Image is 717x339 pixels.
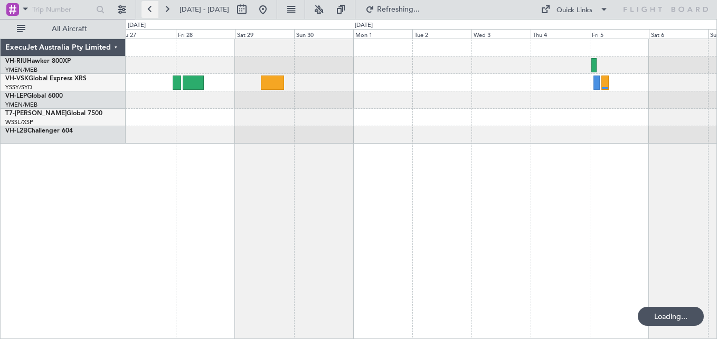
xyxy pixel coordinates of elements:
span: VH-LEP [5,93,27,99]
a: WSSL/XSP [5,118,33,126]
span: [DATE] - [DATE] [180,5,229,14]
span: VH-VSK [5,76,29,82]
span: T7-[PERSON_NAME] [5,110,67,117]
div: Sat 6 [649,29,708,39]
div: Quick Links [556,5,592,16]
div: [DATE] [355,21,373,30]
div: Tue 2 [412,29,471,39]
a: VH-VSKGlobal Express XRS [5,76,87,82]
a: VH-RIUHawker 800XP [5,58,71,64]
a: VH-LEPGlobal 6000 [5,93,63,99]
span: VH-L2B [5,128,27,134]
a: YMEN/MEB [5,101,37,109]
span: VH-RIU [5,58,27,64]
span: All Aircraft [27,25,111,33]
div: Fri 5 [590,29,649,39]
span: Refreshing... [376,6,421,13]
input: Trip Number [32,2,93,17]
div: Mon 1 [353,29,412,39]
a: VH-L2BChallenger 604 [5,128,73,134]
div: Sat 29 [235,29,294,39]
div: Sun 30 [294,29,353,39]
button: Refreshing... [361,1,424,18]
div: [DATE] [128,21,146,30]
a: YSSY/SYD [5,83,32,91]
div: Thu 4 [531,29,590,39]
a: YMEN/MEB [5,66,37,74]
div: Fri 28 [176,29,235,39]
div: Loading... [638,307,704,326]
div: Wed 3 [471,29,531,39]
button: Quick Links [535,1,614,18]
a: T7-[PERSON_NAME]Global 7500 [5,110,102,117]
button: All Aircraft [12,21,115,37]
div: Thu 27 [117,29,176,39]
